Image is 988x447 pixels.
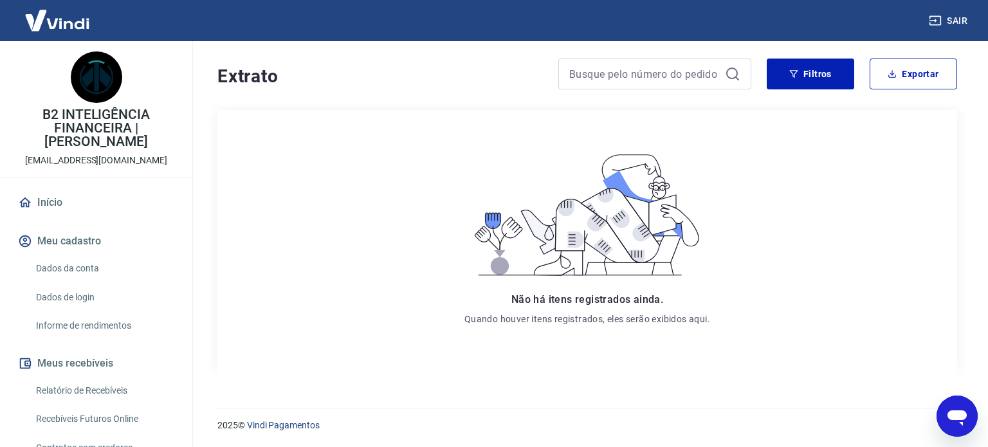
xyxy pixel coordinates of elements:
p: [EMAIL_ADDRESS][DOMAIN_NAME] [25,154,167,167]
input: Busque pelo número do pedido [569,64,720,84]
p: Quando houver itens registrados, eles serão exibidos aqui. [464,313,710,325]
p: 2025 © [217,419,957,432]
button: Meus recebíveis [15,349,177,378]
a: Dados da conta [31,255,177,282]
p: B2 INTELIGÊNCIA FINANCEIRA | [PERSON_NAME] [10,108,182,149]
iframe: Botão para abrir a janela de mensagens [937,396,978,437]
span: Não há itens registrados ainda. [511,293,663,306]
button: Exportar [870,59,957,89]
button: Filtros [767,59,854,89]
a: Vindi Pagamentos [247,420,320,430]
a: Recebíveis Futuros Online [31,406,177,432]
button: Sair [926,9,973,33]
a: Início [15,188,177,217]
a: Dados de login [31,284,177,311]
a: Informe de rendimentos [31,313,177,339]
button: Meu cadastro [15,227,177,255]
img: Vindi [15,1,99,40]
a: Relatório de Recebíveis [31,378,177,404]
h4: Extrato [217,64,543,89]
img: fa8fd884-0de2-4934-a99f-dcb5608da973.jpeg [71,51,122,103]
